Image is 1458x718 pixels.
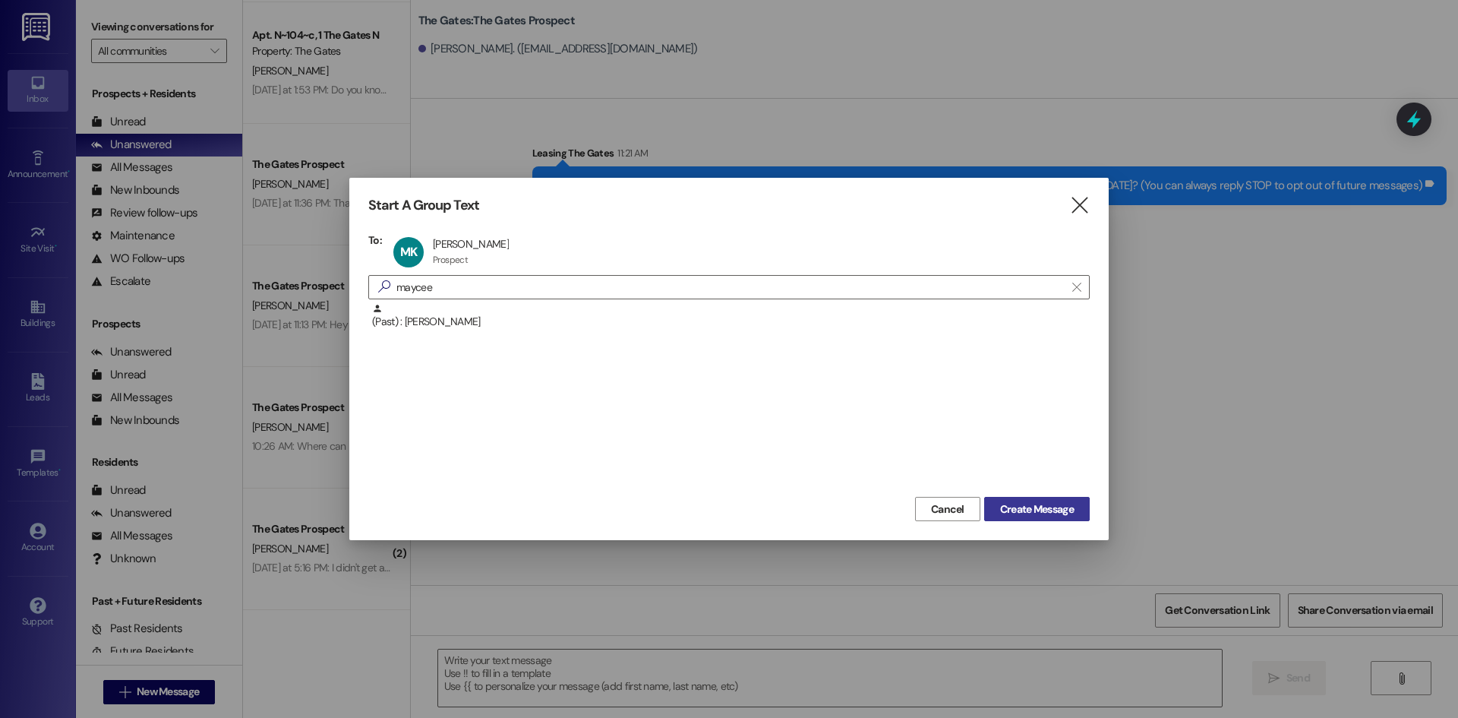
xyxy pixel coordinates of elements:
[368,233,382,247] h3: To:
[915,497,980,521] button: Cancel
[931,501,964,517] span: Cancel
[372,303,1090,330] div: (Past) : [PERSON_NAME]
[1065,276,1089,299] button: Clear text
[1069,198,1090,214] i: 
[433,237,509,251] div: [PERSON_NAME]
[433,254,468,266] div: Prospect
[396,277,1065,298] input: Search for any contact or apartment
[372,279,396,295] i: 
[1000,501,1074,517] span: Create Message
[368,197,479,214] h3: Start A Group Text
[1072,281,1081,293] i: 
[368,303,1090,341] div: (Past) : [PERSON_NAME]
[984,497,1090,521] button: Create Message
[400,244,417,260] span: MK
